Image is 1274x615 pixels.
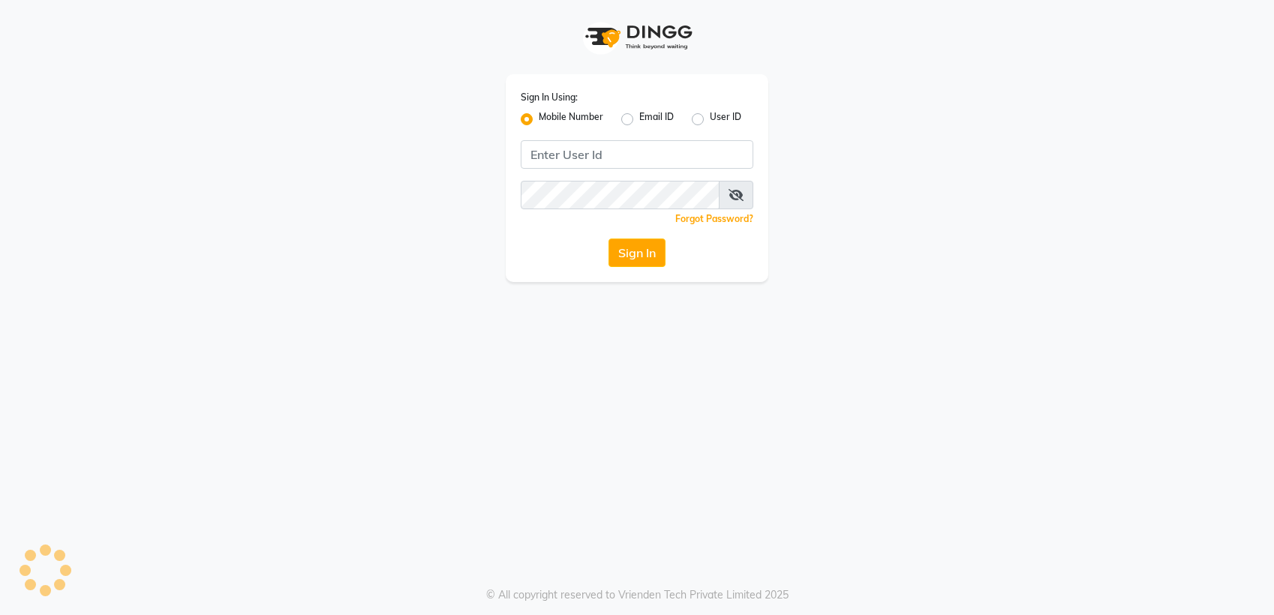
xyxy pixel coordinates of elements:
label: User ID [710,110,741,128]
label: Email ID [639,110,674,128]
img: logo1.svg [577,15,697,59]
label: Sign In Using: [521,91,578,104]
button: Sign In [608,238,666,267]
label: Mobile Number [539,110,603,128]
input: Username [521,181,720,209]
a: Forgot Password? [675,213,753,224]
input: Username [521,140,753,169]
